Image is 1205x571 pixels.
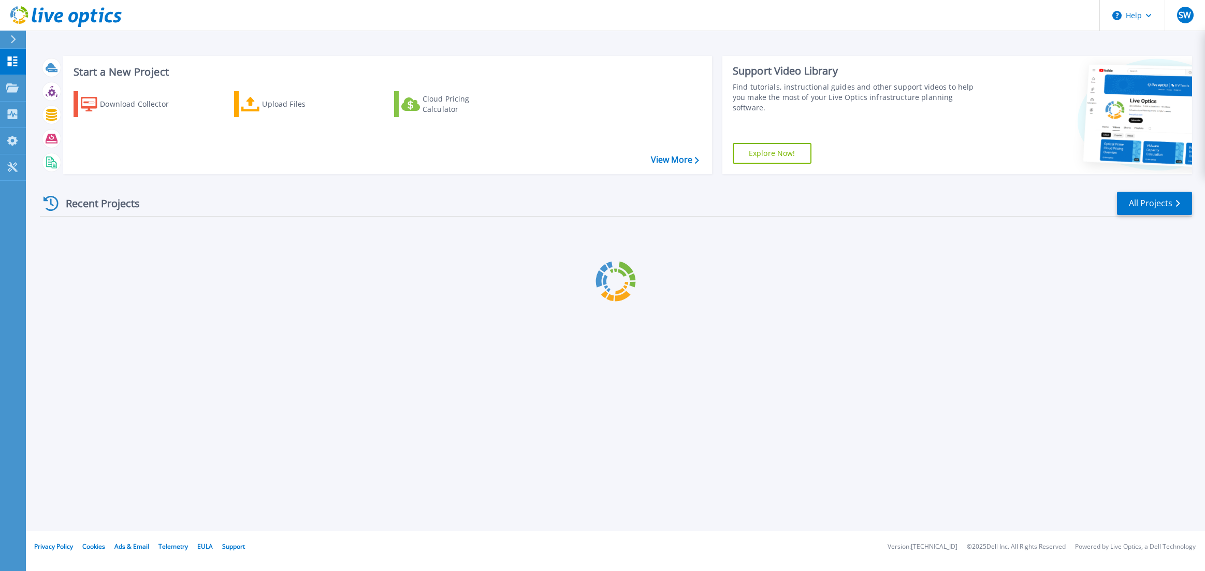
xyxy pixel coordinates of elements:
[222,542,245,551] a: Support
[74,91,189,117] a: Download Collector
[1179,11,1191,19] span: SW
[394,91,510,117] a: Cloud Pricing Calculator
[733,82,975,113] div: Find tutorials, instructional guides and other support videos to help you make the most of your L...
[100,94,183,115] div: Download Collector
[262,94,345,115] div: Upload Files
[651,155,699,165] a: View More
[1117,192,1192,215] a: All Projects
[234,91,350,117] a: Upload Files
[197,542,213,551] a: EULA
[733,64,975,78] div: Support Video Library
[888,544,957,550] li: Version: [TECHNICAL_ID]
[74,66,699,78] h3: Start a New Project
[158,542,188,551] a: Telemetry
[1075,544,1196,550] li: Powered by Live Optics, a Dell Technology
[114,542,149,551] a: Ads & Email
[40,191,154,216] div: Recent Projects
[82,542,105,551] a: Cookies
[733,143,811,164] a: Explore Now!
[34,542,73,551] a: Privacy Policy
[423,94,505,115] div: Cloud Pricing Calculator
[967,544,1066,550] li: © 2025 Dell Inc. All Rights Reserved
